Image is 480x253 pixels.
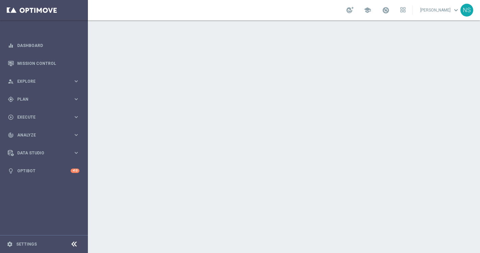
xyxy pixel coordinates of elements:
a: Dashboard [17,36,79,54]
i: track_changes [8,132,14,138]
div: Analyze [8,132,73,138]
span: Analyze [17,133,73,137]
i: play_circle_outline [8,114,14,120]
div: Data Studio [8,150,73,156]
i: keyboard_arrow_right [73,96,79,102]
i: keyboard_arrow_right [73,78,79,84]
div: Plan [8,96,73,102]
i: settings [7,241,13,247]
div: Execute [8,114,73,120]
div: +10 [71,169,79,173]
a: [PERSON_NAME]keyboard_arrow_down [419,5,460,15]
div: NS [460,4,473,17]
span: Data Studio [17,151,73,155]
i: keyboard_arrow_right [73,150,79,156]
i: keyboard_arrow_right [73,132,79,138]
i: gps_fixed [8,96,14,102]
span: Explore [17,79,73,83]
span: Execute [17,115,73,119]
a: Mission Control [17,54,79,72]
button: equalizer Dashboard [7,43,80,48]
button: play_circle_outline Execute keyboard_arrow_right [7,115,80,120]
button: person_search Explore keyboard_arrow_right [7,79,80,84]
div: Dashboard [8,36,79,54]
button: lightbulb Optibot +10 [7,168,80,174]
div: Mission Control [8,54,79,72]
a: Optibot [17,162,71,180]
i: keyboard_arrow_right [73,114,79,120]
a: Settings [16,242,37,246]
span: keyboard_arrow_down [452,6,460,14]
i: equalizer [8,43,14,49]
div: Optibot [8,162,79,180]
button: gps_fixed Plan keyboard_arrow_right [7,97,80,102]
button: Data Studio keyboard_arrow_right [7,150,80,156]
div: Explore [8,78,73,84]
button: Mission Control [7,61,80,66]
button: track_changes Analyze keyboard_arrow_right [7,132,80,138]
span: Plan [17,97,73,101]
span: school [364,6,371,14]
i: person_search [8,78,14,84]
i: lightbulb [8,168,14,174]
